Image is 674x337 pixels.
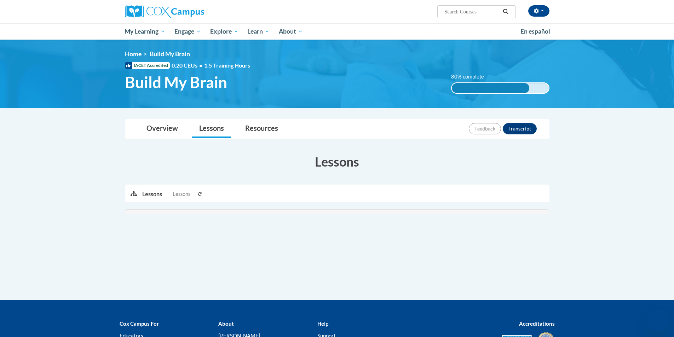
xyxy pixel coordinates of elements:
[125,62,170,69] span: IACET Accredited
[206,23,243,40] a: Explore
[125,5,259,18] a: Cox Campus
[519,320,555,327] b: Accreditations
[125,50,142,58] a: Home
[125,27,165,36] span: My Learning
[150,50,190,58] span: Build My Brain
[243,23,274,40] a: Learn
[469,123,501,134] button: Feedback
[199,62,202,69] span: •
[503,123,537,134] button: Transcript
[528,5,549,17] button: Account Settings
[172,62,204,69] span: 0.20 CEUs
[218,320,234,327] b: About
[120,23,170,40] a: My Learning
[646,309,668,331] iframe: Button to launch messaging window
[516,24,555,39] a: En español
[317,320,328,327] b: Help
[173,190,190,198] span: Lessons
[444,7,500,16] input: Search Courses
[451,73,492,81] label: 80% complete
[120,320,159,327] b: Cox Campus For
[500,7,511,16] button: Search
[247,27,270,36] span: Learn
[125,5,204,18] img: Cox Campus
[204,62,250,69] span: 1.5 Training Hours
[114,23,560,40] div: Main menu
[279,27,303,36] span: About
[238,120,285,138] a: Resources
[210,27,238,36] span: Explore
[274,23,307,40] a: About
[125,153,549,170] h3: Lessons
[192,120,231,138] a: Lessons
[125,73,227,92] span: Build My Brain
[452,83,529,93] div: 80% complete
[170,23,206,40] a: Engage
[520,28,550,35] span: En español
[139,120,185,138] a: Overview
[174,27,201,36] span: Engage
[142,190,162,198] p: Lessons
